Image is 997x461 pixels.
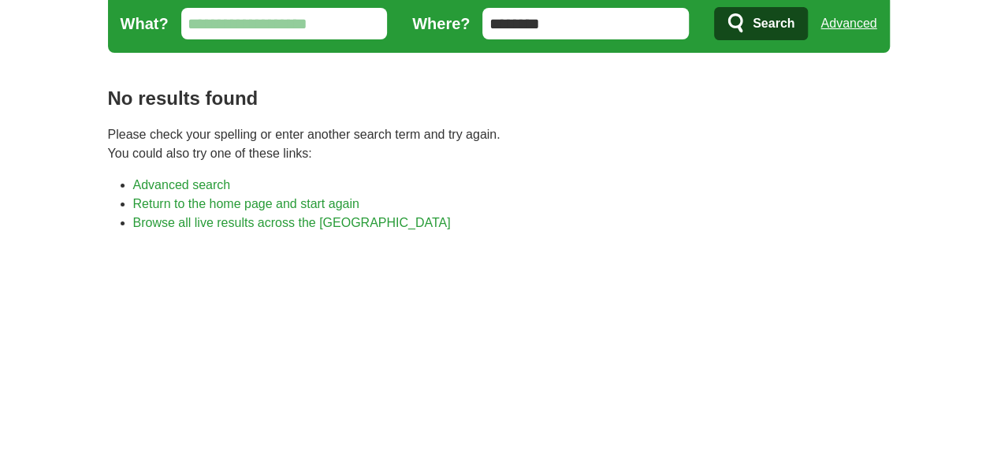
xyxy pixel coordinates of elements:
[714,7,808,40] button: Search
[133,178,231,191] a: Advanced search
[412,12,470,35] label: Where?
[108,84,890,113] h1: No results found
[820,8,876,39] a: Advanced
[133,216,451,229] a: Browse all live results across the [GEOGRAPHIC_DATA]
[108,125,890,163] p: Please check your spelling or enter another search term and try again. You could also try one of ...
[753,8,794,39] span: Search
[121,12,169,35] label: What?
[133,197,359,210] a: Return to the home page and start again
